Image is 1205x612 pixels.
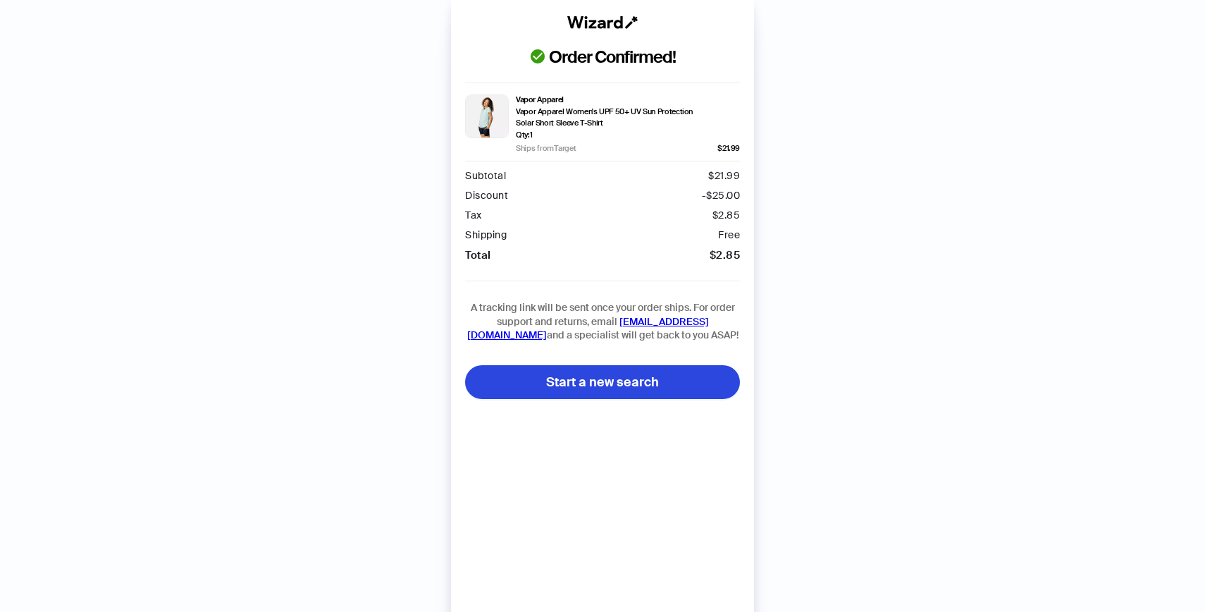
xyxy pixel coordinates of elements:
[465,210,482,221] div: Tax
[712,210,741,221] div: $ 2.85
[465,365,740,399] button: Start a new search
[516,142,576,154] span: Ships from Target
[465,94,509,138] img: GUEST_8be2c176-5c89-4fdc-921a-0794ebb07f81
[465,250,491,261] div: Total
[465,281,740,343] div: A tracking link will be sent once your order ships. For order support and returns, email and a sp...
[546,374,659,391] span: Start a new search
[516,94,564,105] span: Vapor Apparel
[718,230,740,241] div: Free
[529,45,676,71] span: Order Confirmed!
[717,143,740,154] span: $21.99
[708,171,740,182] div: $ 21.99
[516,106,710,128] span: Vapor Apparel Women's UPF 50+ UV Sun Protection Solar Short Sleeve T-Shirt
[516,130,532,140] span: Qty: 1
[465,230,507,241] div: Shipping
[465,171,506,182] div: Subtotal
[465,190,508,202] div: Discount
[467,315,709,342] a: [EMAIL_ADDRESS][DOMAIN_NAME]
[710,250,741,261] div: $ 2.85
[702,190,741,202] div: -$ 25.00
